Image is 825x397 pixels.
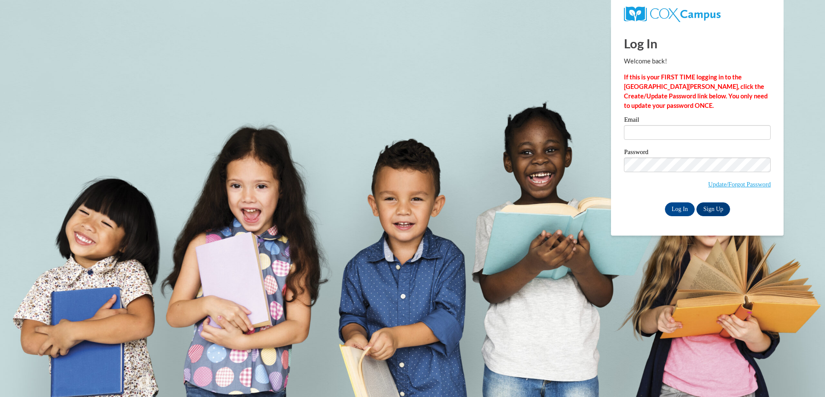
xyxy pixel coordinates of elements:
[624,57,771,66] p: Welcome back!
[624,35,771,52] h1: Log In
[696,202,730,216] a: Sign Up
[708,181,771,188] a: Update/Forgot Password
[624,10,720,17] a: COX Campus
[624,73,768,109] strong: If this is your FIRST TIME logging in to the [GEOGRAPHIC_DATA][PERSON_NAME], click the Create/Upd...
[624,117,771,125] label: Email
[624,149,771,158] label: Password
[624,6,720,22] img: COX Campus
[665,202,695,216] input: Log In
